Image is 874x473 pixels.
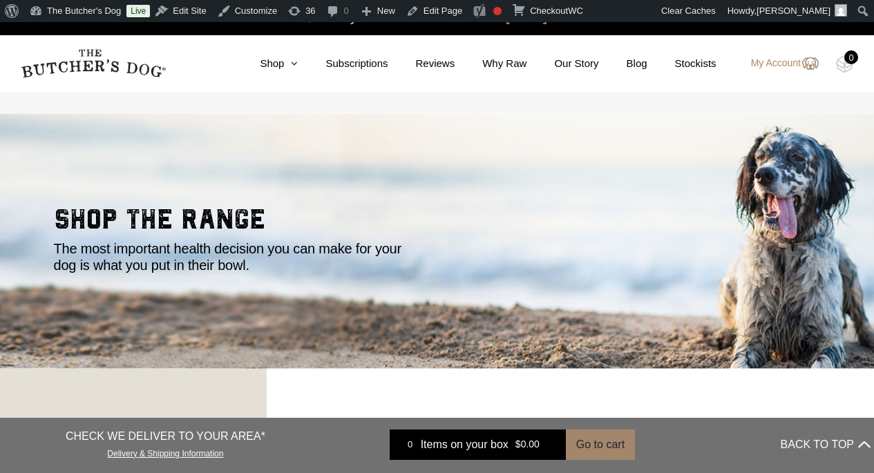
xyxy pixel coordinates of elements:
div: Focus keyphrase not set [493,7,502,15]
span: $ [515,439,521,450]
a: Why Raw [455,56,526,72]
a: Shop [232,56,298,72]
a: Live [126,5,150,17]
a: Subscriptions [298,56,388,72]
span: [PERSON_NAME] [757,6,830,16]
a: Our Story [526,56,598,72]
a: My Account [737,55,819,72]
span: Items on your box [421,436,509,453]
a: Blog [599,56,647,72]
h2: shop the range [54,206,821,240]
a: Reviews [388,56,455,72]
a: Delivery & Shipping Information [107,445,223,458]
p: CHECK WE DELIVER TO YOUR AREA* [66,428,265,445]
button: Go to cart [566,429,635,460]
p: The most important health decision you can make for your dog is what you put in their bowl. [54,240,420,273]
bdi: 0.00 [515,439,540,450]
a: Stockists [647,56,716,72]
div: 0 [400,438,421,452]
button: BACK TO TOP [781,428,871,461]
a: 0 Items on your box $0.00 [390,429,566,460]
img: TBD_Cart-Empty.png [836,55,853,73]
a: close [851,8,860,25]
div: 0 [844,50,858,64]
